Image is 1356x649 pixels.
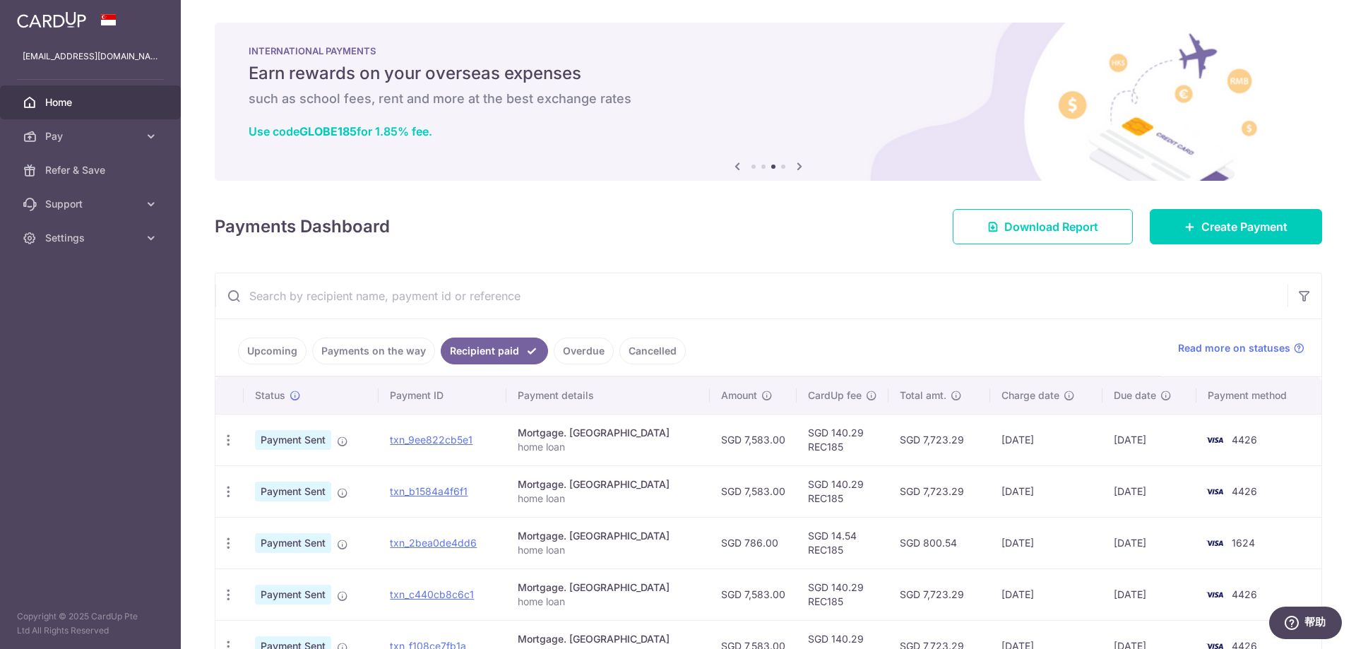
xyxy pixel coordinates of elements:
a: Upcoming [238,338,307,364]
img: CardUp [17,11,86,28]
span: 4426 [1232,485,1257,497]
span: Payment Sent [255,533,331,553]
td: [DATE] [990,414,1102,465]
img: International Payment Banner [215,23,1322,181]
span: Payment Sent [255,482,331,501]
a: Read more on statuses [1178,341,1304,355]
td: SGD 14.54 REC185 [797,517,888,568]
h5: Earn rewards on your overseas expenses [249,62,1288,85]
span: Payment Sent [255,585,331,605]
th: Payment ID [379,377,506,414]
span: Download Report [1004,218,1098,235]
h4: Payments Dashboard [215,214,390,239]
div: Mortgage. [GEOGRAPHIC_DATA] [518,529,698,543]
span: 4426 [1232,588,1257,600]
th: Payment details [506,377,710,414]
span: Charge date [1001,388,1059,403]
td: [DATE] [1102,465,1196,517]
b: GLOBE185 [299,124,357,138]
td: SGD 140.29 REC185 [797,465,888,517]
span: Due date [1114,388,1156,403]
a: Use codeGLOBE185for 1.85% fee. [249,124,432,138]
td: [DATE] [990,568,1102,620]
span: Create Payment [1201,218,1287,235]
td: SGD 7,723.29 [888,414,990,465]
td: [DATE] [990,517,1102,568]
span: Amount [721,388,757,403]
img: Bank Card [1201,483,1229,500]
a: Payments on the way [312,338,435,364]
div: Mortgage. [GEOGRAPHIC_DATA] [518,477,698,492]
span: Support [45,197,138,211]
p: [EMAIL_ADDRESS][DOMAIN_NAME] [23,49,158,64]
td: SGD 140.29 REC185 [797,568,888,620]
span: Settings [45,231,138,245]
div: Mortgage. [GEOGRAPHIC_DATA] [518,580,698,595]
a: Overdue [554,338,614,364]
td: SGD 7,583.00 [710,414,797,465]
p: home loan [518,492,698,506]
td: SGD 800.54 [888,517,990,568]
td: SGD 7,723.29 [888,568,990,620]
a: txn_2bea0de4dd6 [390,537,477,549]
td: SGD 140.29 REC185 [797,414,888,465]
a: Download Report [953,209,1133,244]
span: Home [45,95,138,109]
span: Pay [45,129,138,143]
td: [DATE] [1102,568,1196,620]
img: Bank Card [1201,431,1229,448]
td: [DATE] [990,465,1102,517]
a: Create Payment [1150,209,1322,244]
img: Bank Card [1201,535,1229,552]
span: Status [255,388,285,403]
span: Read more on statuses [1178,341,1290,355]
img: Bank Card [1201,586,1229,603]
td: [DATE] [1102,414,1196,465]
span: Payment Sent [255,430,331,450]
p: home loan [518,595,698,609]
p: home loan [518,543,698,557]
a: Cancelled [619,338,686,364]
iframe: 打开一个小组件，您可以在其中找到更多信息 [1268,607,1342,642]
td: SGD 7,723.29 [888,465,990,517]
td: SGD 786.00 [710,517,797,568]
a: Recipient paid [441,338,548,364]
span: 4426 [1232,434,1257,446]
input: Search by recipient name, payment id or reference [215,273,1287,318]
td: SGD 7,583.00 [710,465,797,517]
a: txn_9ee822cb5e1 [390,434,472,446]
span: 1624 [1232,537,1255,549]
h6: such as school fees, rent and more at the best exchange rates [249,90,1288,107]
span: Refer & Save [45,163,138,177]
div: Mortgage. [GEOGRAPHIC_DATA] [518,426,698,440]
span: CardUp fee [808,388,862,403]
span: Total amt. [900,388,946,403]
td: [DATE] [1102,517,1196,568]
a: txn_c440cb8c6c1 [390,588,474,600]
td: SGD 7,583.00 [710,568,797,620]
th: Payment method [1196,377,1321,414]
a: txn_b1584a4f6f1 [390,485,468,497]
p: INTERNATIONAL PAYMENTS [249,45,1288,56]
div: Mortgage. [GEOGRAPHIC_DATA] [518,632,698,646]
p: home loan [518,440,698,454]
